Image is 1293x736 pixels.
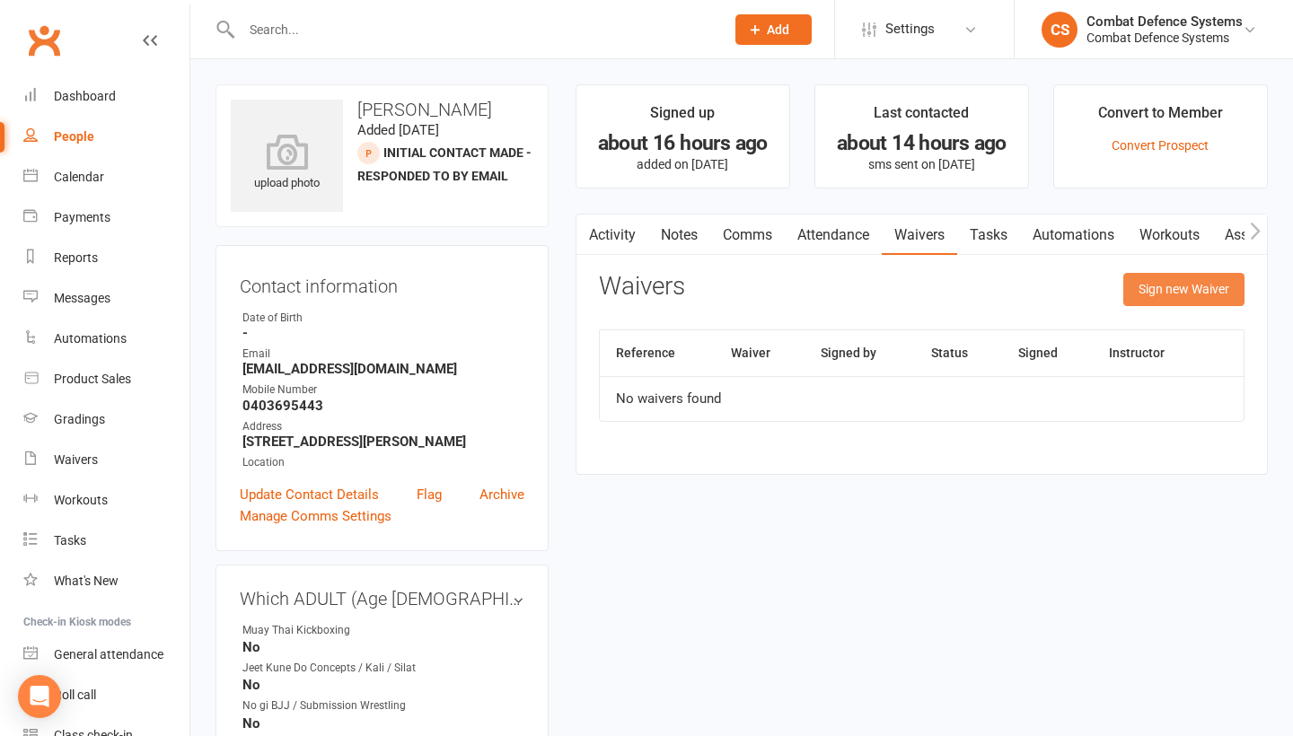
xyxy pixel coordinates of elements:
[874,101,969,134] div: Last contacted
[710,215,785,256] a: Comms
[23,561,189,601] a: What's New
[805,330,915,376] th: Signed by
[54,210,110,224] div: Payments
[1112,138,1209,153] a: Convert Prospect
[54,89,116,103] div: Dashboard
[957,215,1020,256] a: Tasks
[54,688,96,702] div: Roll call
[236,17,712,42] input: Search...
[54,170,104,184] div: Calendar
[242,361,524,377] strong: [EMAIL_ADDRESS][DOMAIN_NAME]
[242,434,524,450] strong: [STREET_ADDRESS][PERSON_NAME]
[54,647,163,662] div: General attendance
[23,399,189,440] a: Gradings
[23,157,189,197] a: Calendar
[242,325,524,341] strong: -
[54,412,105,426] div: Gradings
[54,291,110,305] div: Messages
[479,484,524,505] a: Archive
[18,675,61,718] div: Open Intercom Messenger
[715,330,805,376] th: Waiver
[600,330,715,376] th: Reference
[242,697,406,714] div: No gi BJJ / Submission Wrestling
[1020,215,1127,256] a: Automations
[1127,215,1212,256] a: Workouts
[1002,330,1093,376] th: Signed
[885,9,935,49] span: Settings
[23,480,189,521] a: Workouts
[357,145,532,183] span: Initial Contact Made - Responded to by email
[23,117,189,157] a: People
[1098,101,1223,134] div: Convert to Member
[54,493,108,507] div: Workouts
[1093,330,1203,376] th: Instructor
[54,250,98,265] div: Reports
[22,18,66,63] a: Clubworx
[231,134,343,193] div: upload photo
[23,675,189,715] a: Roll call
[23,197,189,238] a: Payments
[240,589,524,609] h3: Which ADULT (Age [DEMOGRAPHIC_DATA]+) classes are you interested in?
[23,278,189,319] a: Messages
[54,574,119,588] div: What's New
[417,484,442,505] a: Flag
[240,505,391,527] a: Manage Comms Settings
[242,454,524,471] div: Location
[599,273,685,301] h3: Waivers
[831,157,1012,171] p: sms sent on [DATE]
[1086,30,1243,46] div: Combat Defence Systems
[242,310,524,327] div: Date of Birth
[767,22,789,37] span: Add
[54,331,127,346] div: Automations
[882,215,957,256] a: Waivers
[23,238,189,278] a: Reports
[1086,13,1243,30] div: Combat Defence Systems
[593,134,773,153] div: about 16 hours ago
[23,635,189,675] a: General attendance kiosk mode
[54,129,94,144] div: People
[23,521,189,561] a: Tasks
[54,452,98,467] div: Waivers
[735,14,812,45] button: Add
[242,639,524,655] strong: No
[242,622,391,639] div: Muay Thai Kickboxing
[23,76,189,117] a: Dashboard
[785,215,882,256] a: Attendance
[242,398,524,414] strong: 0403695443
[831,134,1012,153] div: about 14 hours ago
[23,440,189,480] a: Waivers
[23,359,189,399] a: Product Sales
[915,330,1002,376] th: Status
[240,269,524,296] h3: Contact information
[648,215,710,256] a: Notes
[240,484,379,505] a: Update Contact Details
[1123,273,1245,305] button: Sign new Waiver
[600,376,1244,421] td: No waivers found
[231,100,533,119] h3: [PERSON_NAME]
[54,533,86,548] div: Tasks
[242,381,524,399] div: Mobile Number
[54,372,131,386] div: Product Sales
[242,715,524,732] strong: No
[23,319,189,359] a: Automations
[576,215,648,256] a: Activity
[357,122,439,138] time: Added [DATE]
[593,157,773,171] p: added on [DATE]
[242,346,524,363] div: Email
[242,418,524,435] div: Address
[242,660,416,677] div: Jeet Kune Do Concepts / Kali / Silat
[242,677,524,693] strong: No
[1042,12,1077,48] div: CS
[650,101,715,134] div: Signed up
